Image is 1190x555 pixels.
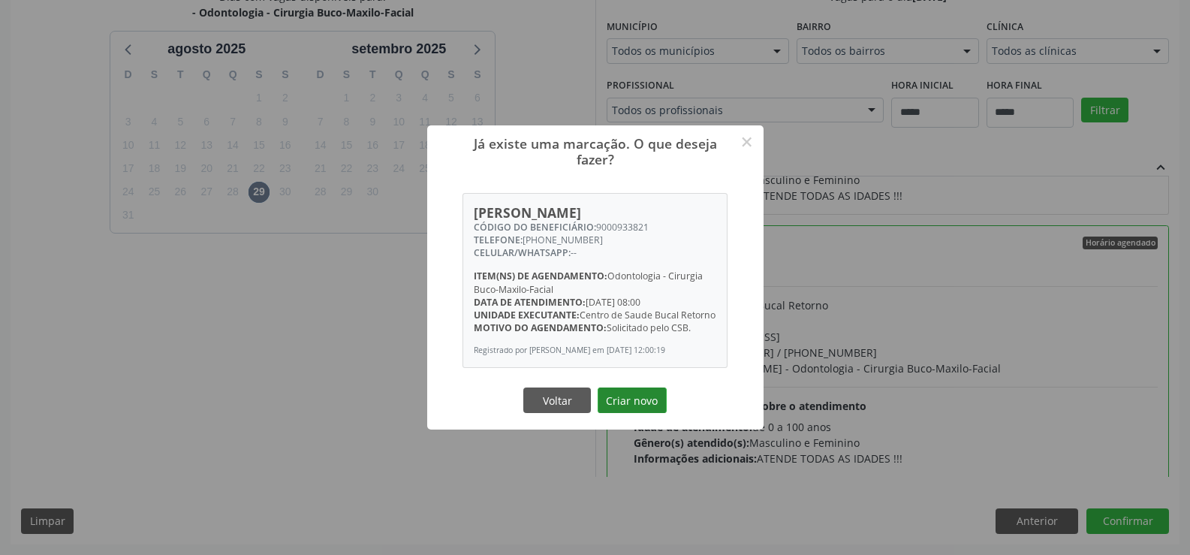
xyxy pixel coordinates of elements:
[474,234,523,246] span: TELEFONE:
[474,296,716,309] div: [DATE] 08:00
[474,309,716,321] div: Centro de Saude Bucal Retorno
[474,296,586,309] span: Data de atendimento:
[474,246,716,259] div: --
[474,221,596,234] span: CÓDIGO DO BENEFICIÁRIO:
[474,345,716,356] div: Registrado por [PERSON_NAME] em [DATE] 12:00:19
[474,221,716,234] div: 9000933821
[474,270,716,295] div: Odontologia - Cirurgia Buco-Maxilo-Facial
[474,204,716,221] div: [PERSON_NAME]
[474,321,716,334] div: Solicitado pelo CSB.
[474,246,571,259] span: CELULAR/WHATSAPP:
[523,388,591,413] button: Voltar
[474,309,580,321] span: Unidade executante:
[446,125,745,167] h2: Já existe uma marcação. O que deseja fazer?
[474,321,607,334] span: Motivo do agendamento:
[598,388,667,413] button: Criar novo
[734,129,760,155] button: Close this dialog
[474,270,607,282] span: Item(ns) de agendamento:
[474,234,716,246] div: [PHONE_NUMBER]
